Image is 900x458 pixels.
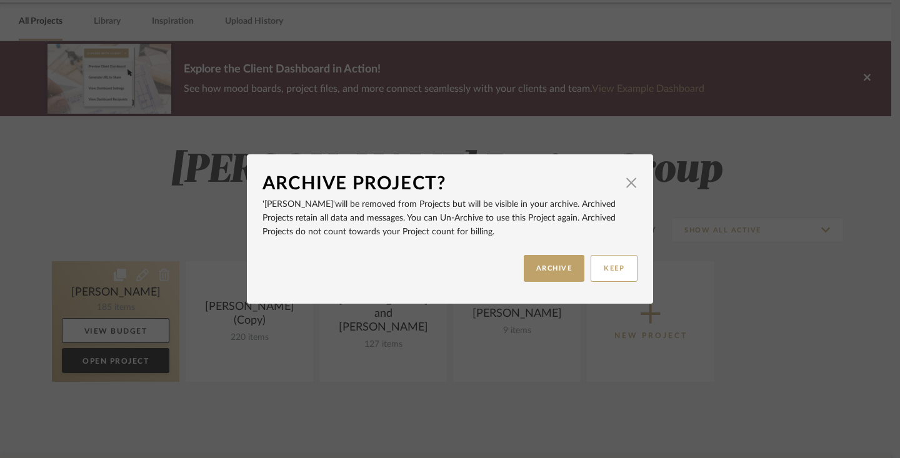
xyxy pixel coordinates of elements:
dialog-header: Archive Project? [262,170,637,197]
span: '[PERSON_NAME]' [262,200,335,209]
p: will be removed from Projects but will be visible in your archive. Archived Projects retain all d... [262,197,637,239]
button: KEEP [591,255,637,282]
button: Close [619,170,644,195]
button: ARCHIVE [524,255,585,282]
div: Archive Project? [262,170,619,197]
